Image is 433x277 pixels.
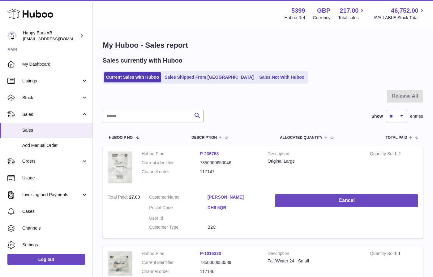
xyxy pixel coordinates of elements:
span: Description [191,136,217,140]
label: Show [371,113,383,119]
dd: 117147 [200,169,259,175]
strong: Description [268,151,361,158]
dt: Current identifier [142,260,200,266]
a: Sales Shipped From [GEOGRAPHIC_DATA] [162,72,256,82]
strong: Quantity Sold [370,251,398,257]
dt: Postal Code [149,205,208,212]
div: Currency [313,15,331,21]
span: Invoicing and Payments [22,192,81,198]
div: Happy Ears AB [23,30,79,42]
a: P-236758 [200,151,219,156]
span: Add Manual Order [22,143,88,148]
span: Orders [22,158,81,164]
div: Huboo Ref [285,15,305,21]
dt: Current identifier [142,160,200,166]
dd: 7350060650589 [200,260,259,266]
strong: Total Paid [108,195,129,201]
a: Log out [7,254,85,265]
span: 27.00 [129,195,140,200]
dt: Name [149,194,208,202]
a: 217.00 Total sales [338,7,366,21]
strong: Quantity Sold [370,151,398,158]
strong: 5399 [291,7,305,15]
a: 46,752.00 AVAILABLE Stock Total [373,7,426,21]
div: Original Large [268,158,361,164]
a: DH6 5QB [208,205,266,211]
span: [EMAIL_ADDRESS][DOMAIN_NAME] [23,36,91,41]
h1: My Huboo - Sales report [103,40,423,50]
dt: Huboo P no [142,251,200,257]
span: My Dashboard [22,61,88,67]
dt: Huboo P no [142,151,200,157]
span: 46,752.00 [391,7,418,15]
span: Customer [149,195,168,200]
img: 53991712582266.png [108,151,132,184]
dd: 7350060650046 [200,160,259,166]
button: Cancel [275,194,418,207]
a: Sales Not With Huboo [257,72,307,82]
span: 217.00 [340,7,358,15]
strong: GBP [317,7,330,15]
span: AVAILABLE Stock Total [373,15,426,21]
img: 3pl@happyearsearplugs.com [7,31,17,41]
span: ALLOCATED Quantity [280,136,323,140]
span: Stock [22,95,81,101]
a: P-1016330 [200,251,221,256]
dt: Channel order [142,269,200,275]
td: 2 [365,146,423,190]
span: Usage [22,175,88,181]
span: entries [410,113,423,119]
div: Fall/Winter 24 - Small [268,258,361,264]
h2: Sales currently with Huboo [103,56,182,65]
span: Total paid [386,136,407,140]
dd: B2C [208,224,266,230]
span: Listings [22,78,81,84]
span: Sales [22,112,81,117]
a: Current Sales with Huboo [104,72,161,82]
span: Channels [22,225,88,231]
dd: 117146 [200,269,259,275]
dt: Channel order [142,169,200,175]
span: Huboo P no [109,136,133,140]
dt: Customer Type [149,224,208,230]
span: Total sales [338,15,366,21]
dt: User Id [149,215,208,221]
img: 53991729237717.png [108,251,132,275]
span: Settings [22,242,88,248]
span: Sales [22,127,88,133]
strong: Description [268,251,361,258]
a: [PERSON_NAME] [208,194,266,200]
span: Cases [22,209,88,214]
